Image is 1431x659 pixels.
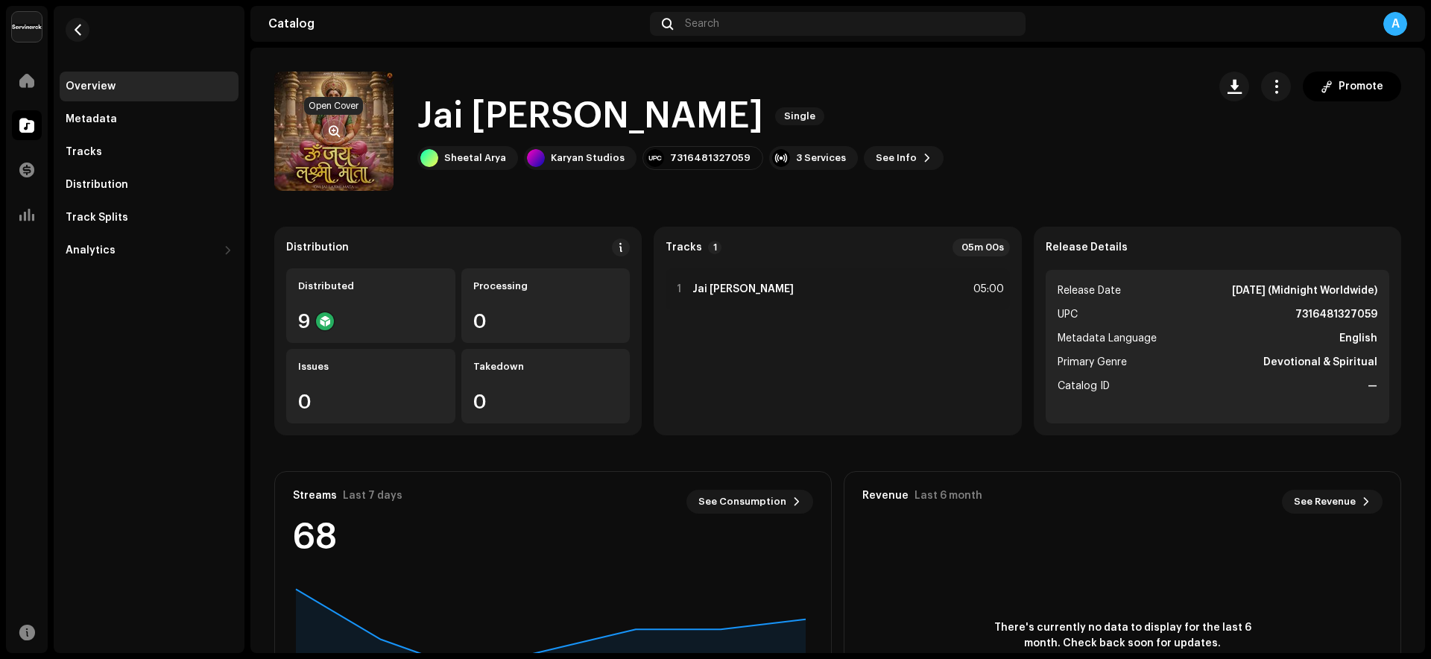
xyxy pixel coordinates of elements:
span: Search [685,18,719,30]
button: See Info [864,146,944,170]
div: Tracks [66,146,102,158]
div: Overview [66,81,116,92]
strong: [DATE] (Midnight Worldwide) [1232,282,1377,300]
re-m-nav-dropdown: Analytics [60,236,238,265]
div: Distribution [286,242,349,253]
strong: — [1368,377,1377,395]
div: Analytics [66,245,116,256]
div: 05m 00s [953,239,1010,256]
div: Karyan Studios [551,152,625,164]
p-badge: 1 [708,241,721,254]
div: Metadata [66,113,117,125]
button: See Revenue [1282,490,1383,514]
span: See Info [876,143,917,173]
div: Last 7 days [343,490,402,502]
strong: Devotional & Spiritual [1263,353,1377,371]
strong: English [1339,329,1377,347]
div: 7316481327059 [670,152,751,164]
re-m-nav-item: Distribution [60,170,238,200]
strong: 7316481327059 [1295,306,1377,324]
span: Metadata Language [1058,329,1157,347]
span: There's currently no data to display for the last 6 month. Check back soon for updates. [988,620,1257,652]
div: 3 Services [796,152,846,164]
div: Streams [293,490,337,502]
div: Takedown [473,361,619,373]
h1: Jai [PERSON_NAME] [417,92,763,140]
re-m-nav-item: Metadata [60,104,238,134]
div: Distribution [66,179,128,191]
div: Catalog [268,18,644,30]
div: Last 6 month [914,490,982,502]
div: 05:00 [971,280,1004,298]
img: 537129df-5630-4d26-89eb-56d9d044d4fa [12,12,42,42]
div: Track Splits [66,212,128,224]
div: A [1383,12,1407,36]
div: Issues [298,361,443,373]
strong: Release Details [1046,242,1128,253]
div: Revenue [862,490,909,502]
span: Release Date [1058,282,1121,300]
strong: Jai [PERSON_NAME] [692,283,794,295]
re-m-nav-item: Overview [60,72,238,101]
span: Single [775,107,824,125]
div: Processing [473,280,619,292]
span: See Consumption [698,487,786,517]
div: Distributed [298,280,443,292]
button: See Consumption [686,490,813,514]
strong: Tracks [666,242,702,253]
re-m-nav-item: Track Splits [60,203,238,233]
span: Promote [1339,72,1383,101]
span: UPC [1058,306,1078,324]
re-m-nav-item: Tracks [60,137,238,167]
button: Promote [1303,72,1401,101]
div: Sheetal Arya [444,152,506,164]
span: Primary Genre [1058,353,1127,371]
span: See Revenue [1294,487,1356,517]
span: Catalog ID [1058,377,1110,395]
